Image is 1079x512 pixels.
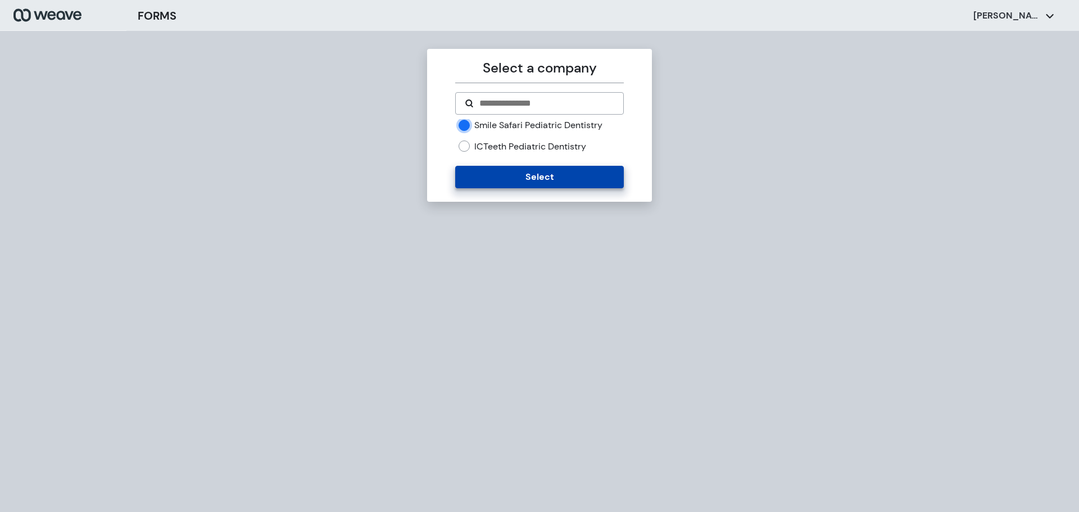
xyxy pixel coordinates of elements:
label: ICTeeth Pediatric Dentistry [474,141,586,153]
p: Select a company [455,58,623,78]
h3: FORMS [138,7,176,24]
p: [PERSON_NAME] [973,10,1041,22]
input: Search [478,97,614,110]
button: Select [455,166,623,188]
label: Smile Safari Pediatric Dentistry [474,119,602,132]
